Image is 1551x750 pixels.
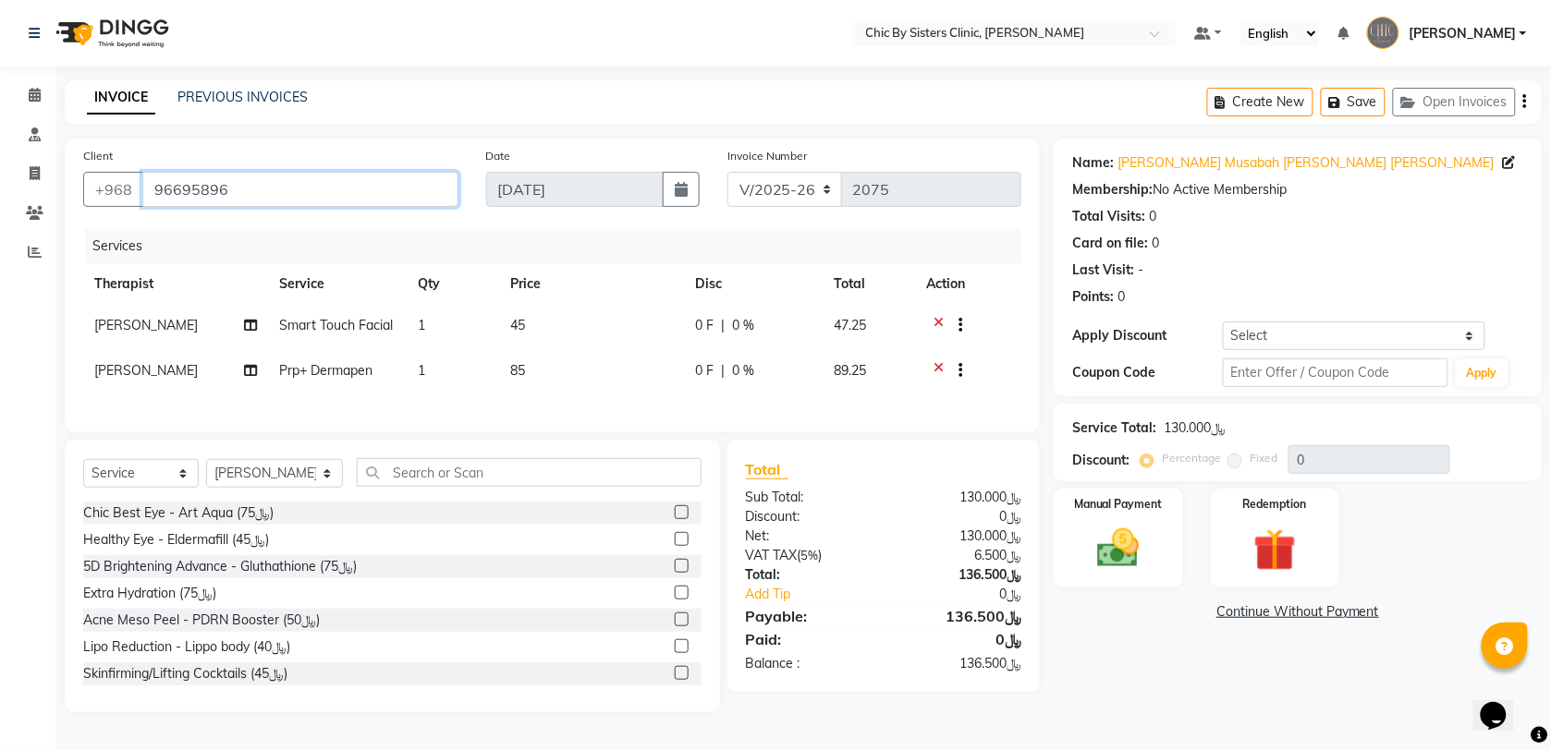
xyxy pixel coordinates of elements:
div: Payable: [732,605,884,627]
div: - [1138,260,1143,280]
span: VAT TAX [746,547,798,563]
label: Fixed [1250,450,1277,466]
button: Apply [1456,359,1508,387]
div: Coupon Code [1072,363,1223,382]
div: 0 [1149,207,1156,226]
span: 47.25 [834,317,866,333]
div: Membership: [1072,180,1153,200]
div: Sub Total: [732,488,884,507]
div: Services [85,229,1035,263]
div: ( ) [732,546,884,565]
div: ﷼130.000 [884,488,1035,507]
div: Total Visits: [1072,207,1145,226]
div: Chic Best Eye - Art Aqua (﷼75) [83,503,274,523]
span: Smart Touch Facial [279,317,393,333]
span: | [721,316,725,335]
label: Percentage [1162,450,1221,466]
span: Prp+ Dermapen [279,362,372,379]
span: 0 % [732,316,754,335]
div: Skinfirming/Lifting Cocktails (﷼45) [83,664,287,683]
input: Search by Name/Mobile/Email/Code [142,172,458,207]
span: 1 [418,362,425,379]
div: Last Visit: [1072,260,1134,280]
button: Save [1321,88,1386,116]
th: Total [823,263,915,305]
span: [PERSON_NAME] [1409,24,1516,43]
th: Therapist [83,263,268,305]
div: Acne Meso Peel - PDRN Booster (﷼50) [83,611,320,630]
input: Enter Offer / Coupon Code [1223,358,1448,387]
button: Open Invoices [1393,88,1516,116]
label: Date [486,148,511,164]
span: 45 [510,317,525,333]
div: Total: [732,565,884,585]
span: 5% [801,548,819,562]
div: Service Total: [1072,418,1156,438]
div: ﷼130.000 [884,526,1035,546]
input: Search or Scan [357,458,702,487]
div: ﷼0 [884,507,1035,526]
div: ﷼136.500 [884,565,1035,585]
div: Discount: [732,507,884,526]
img: _gift.svg [1240,524,1310,576]
a: Add Tip [732,585,910,604]
div: No Active Membership [1072,180,1523,200]
img: _cash.svg [1084,524,1154,573]
th: Disc [684,263,823,305]
a: Continue Without Payment [1057,602,1538,622]
div: Points: [1072,287,1114,307]
label: Invoice Number [727,148,808,164]
div: Name: [1072,153,1114,173]
div: Net: [732,526,884,546]
div: ﷼0 [909,585,1035,604]
div: Paid: [732,628,884,650]
img: Khulood al adawi [1367,17,1399,49]
th: Action [915,263,1021,305]
button: Create New [1207,88,1313,116]
span: 0 % [732,361,754,381]
div: Extra Hydration (﷼75) [83,584,216,603]
label: Redemption [1243,496,1307,513]
div: ﷼6.500 [884,546,1035,565]
div: ﷼130.000 [1164,418,1226,438]
a: INVOICE [87,81,155,115]
img: logo [47,7,174,59]
label: Manual Payment [1074,496,1163,513]
div: Healthy Eye - Eldermafill (﷼45) [83,530,269,550]
span: | [721,361,725,381]
div: Discount: [1072,451,1130,470]
div: ﷼136.500 [884,605,1035,627]
span: Total [746,460,788,479]
div: ﷼136.500 [884,654,1035,673]
a: PREVIOUS INVOICES [177,89,308,105]
span: 1 [418,317,425,333]
label: Client [83,148,113,164]
div: ﷼0 [884,628,1035,650]
a: [PERSON_NAME] Musabah [PERSON_NAME] [PERSON_NAME] [1117,153,1494,173]
div: Lipo Reduction - Lippo body (﷼40) [83,637,290,657]
span: 85 [510,362,525,379]
span: 0 F [695,361,714,381]
th: Price [499,263,684,305]
div: Card on file: [1072,234,1148,253]
span: [PERSON_NAME] [94,317,198,333]
div: Balance : [732,654,884,673]
iframe: chat widget [1473,676,1533,732]
span: [PERSON_NAME] [94,362,198,379]
th: Service [268,263,407,305]
span: 89.25 [834,362,866,379]
div: 5D Brightening Advance - Gluthathione (﷼75) [83,557,357,576]
th: Qty [407,263,499,305]
div: Apply Discount [1072,326,1223,345]
button: +968 [83,172,144,207]
div: 0 [1152,234,1159,253]
div: 0 [1117,287,1125,307]
span: 0 F [695,316,714,335]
